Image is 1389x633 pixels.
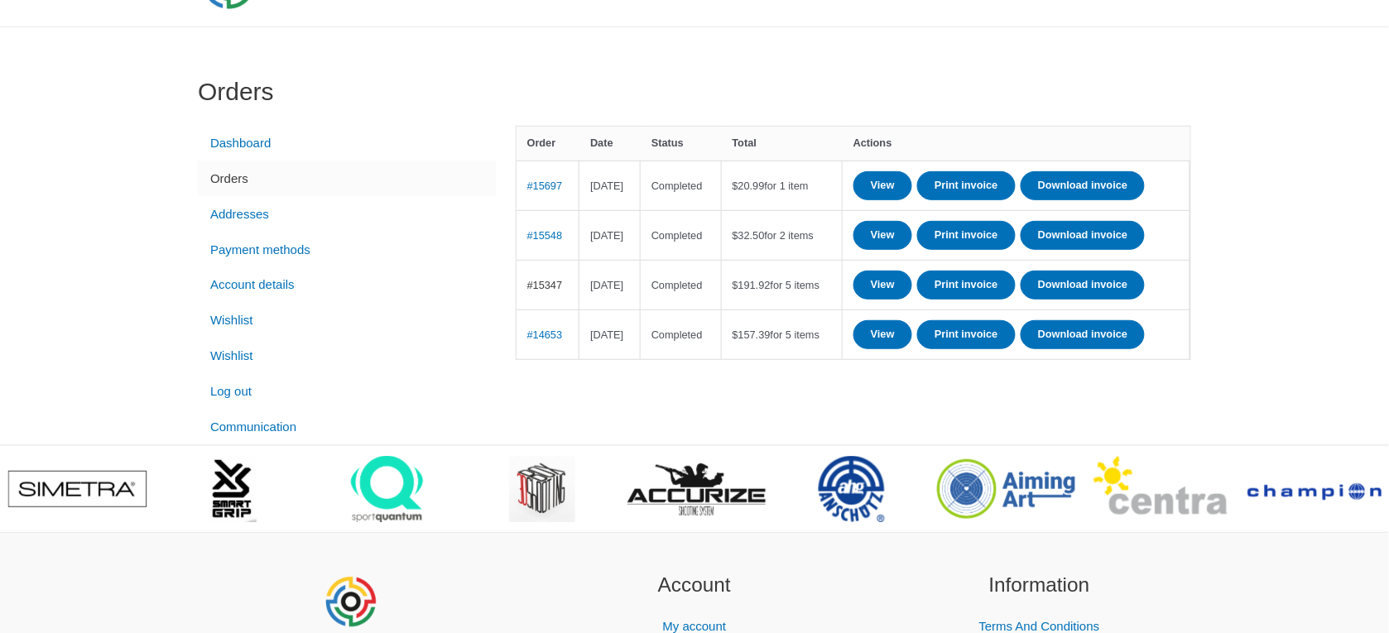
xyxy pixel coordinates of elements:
a: Download invoice order number 14653 [1021,320,1145,349]
a: View order 14653 [853,320,912,349]
a: Wishlist [198,303,496,338]
td: for 1 item [722,161,843,210]
a: View order 15697 [853,171,912,200]
a: Communication [198,409,496,444]
td: for 5 items [722,309,843,359]
a: My account [663,619,727,633]
span: $ [733,180,738,192]
a: View order 15347 [853,271,912,300]
span: Order [527,137,556,149]
span: $ [733,328,738,341]
a: Print invoice order number 15697 [917,171,1016,200]
td: for 2 items [722,210,843,260]
h2: Information [887,570,1191,601]
span: 20.99 [733,180,765,192]
a: Payment methods [198,232,496,267]
a: Wishlist [198,338,496,374]
span: Status [651,137,684,149]
td: Completed [641,309,722,359]
a: Account details [198,267,496,303]
a: Log out [198,373,496,409]
td: Completed [641,161,722,210]
span: $ [733,279,738,291]
time: [DATE] [590,229,623,242]
span: Actions [853,137,892,149]
td: for 5 items [722,260,843,309]
nav: Account pages [198,126,496,445]
time: [DATE] [590,328,623,341]
time: [DATE] [590,180,623,192]
td: Completed [641,260,722,309]
a: View order number 15548 [527,229,563,242]
a: Print invoice order number 15347 [917,271,1016,300]
span: Date [590,137,613,149]
td: Completed [641,210,722,260]
a: View order number 15697 [527,180,563,192]
a: Download invoice order number 15347 [1021,271,1145,300]
span: Total [733,137,757,149]
a: Dashboard [198,126,496,161]
span: 157.39 [733,328,771,341]
a: Addresses [198,196,496,232]
span: 191.92 [733,279,771,291]
a: Print invoice order number 15548 [917,221,1016,250]
h1: Orders [198,77,1191,107]
a: Download invoice order number 15697 [1021,171,1145,200]
a: Terms And Conditions [979,619,1100,633]
a: Print invoice order number 14653 [917,320,1016,349]
a: Orders [198,161,496,196]
h2: Account [543,570,847,601]
span: 32.50 [733,229,765,242]
time: [DATE] [590,279,623,291]
a: Download invoice order number 15548 [1021,221,1145,250]
a: View order number 15347 [527,279,563,291]
span: $ [733,229,738,242]
a: View order number 14653 [527,328,563,341]
a: View order 15548 [853,221,912,250]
